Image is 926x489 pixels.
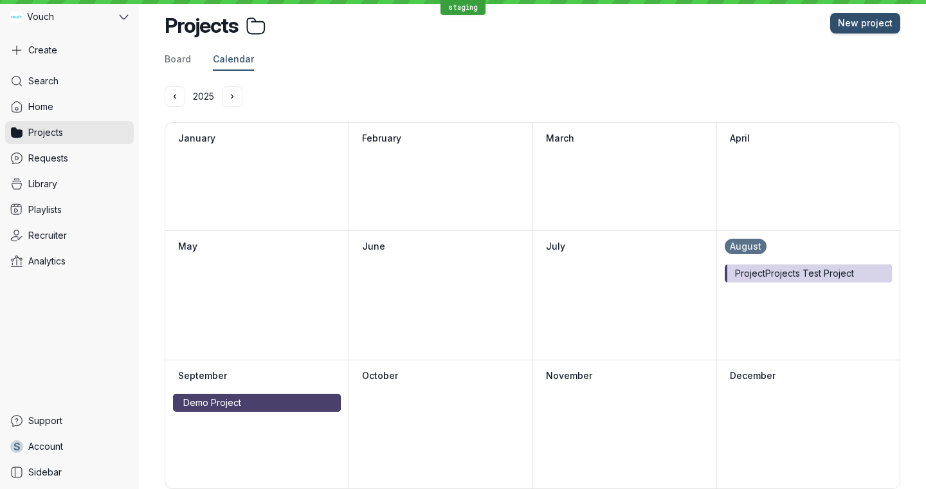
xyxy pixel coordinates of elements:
[178,240,197,253] span: May
[730,369,776,382] span: December
[28,100,53,113] span: Home
[28,466,62,479] span: Sidebar
[5,95,134,118] a: Home
[28,255,66,268] span: Analytics
[28,414,62,427] span: Support
[730,240,761,253] span: August
[28,178,57,190] span: Library
[178,132,215,145] span: January
[165,53,191,66] span: Board
[5,224,134,247] a: Recruiter
[5,121,134,144] a: Projects
[727,264,892,282] div: ProjectProjects Test Project
[725,264,892,282] a: ProjectProjects Test Project
[28,440,63,453] span: Account
[5,198,134,221] a: Playlists
[176,394,341,412] div: Demo Project
[28,44,57,57] span: Create
[173,394,341,412] a: Demo Project
[178,369,227,382] span: September
[10,11,22,23] img: Vouch avatar
[730,132,750,145] span: April
[165,13,266,39] div: Projects
[5,250,134,273] a: Analytics
[28,229,67,242] span: Recruiter
[838,17,893,30] span: New project
[546,240,565,253] span: July
[830,13,900,33] button: New project
[5,435,134,458] a: SAccount
[193,90,214,103] span: 2025
[362,240,385,253] span: June
[5,5,116,28] div: Vouch
[28,75,59,88] span: Search
[5,69,134,93] a: Search
[546,132,574,145] span: March
[5,461,134,484] a: Sidebar
[28,126,63,139] span: Projects
[362,369,398,382] span: October
[362,132,401,145] span: February
[5,172,134,196] a: Library
[5,409,134,432] a: Support
[213,53,254,66] span: Calendar
[27,10,54,23] span: Vouch
[28,152,68,165] span: Requests
[28,203,62,216] span: Playlists
[5,5,134,28] button: Vouch avatarVouch
[14,440,21,453] span: S
[5,147,134,170] a: Requests
[546,369,592,382] span: November
[5,39,134,62] button: Create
